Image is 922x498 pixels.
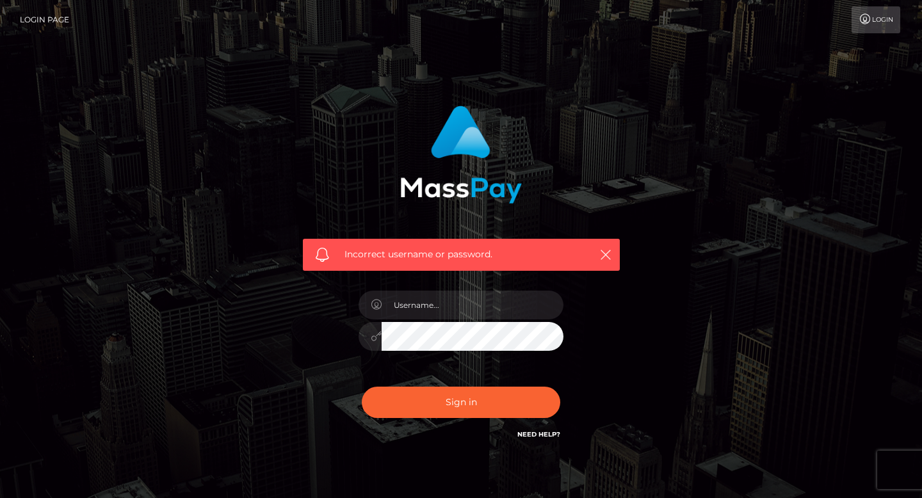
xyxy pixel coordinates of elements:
a: Login [852,6,900,33]
a: Login Page [20,6,69,33]
span: Incorrect username or password. [344,248,578,261]
a: Need Help? [517,430,560,438]
img: MassPay Login [400,106,522,204]
input: Username... [382,291,563,319]
button: Sign in [362,387,560,418]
